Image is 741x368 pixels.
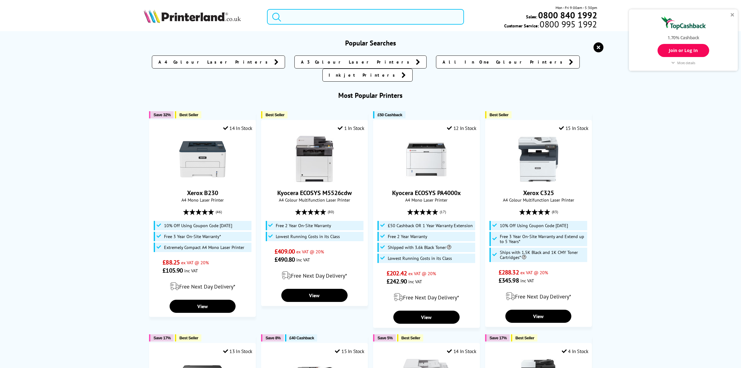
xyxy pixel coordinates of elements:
span: 10% Off Using Coupon Code [DATE] [164,223,232,228]
span: £242.90 [387,277,407,285]
button: Best Seller [485,111,512,118]
div: 14 In Stock [223,125,252,131]
button: Best Seller [175,334,201,342]
span: £202.42 [387,269,407,277]
a: Kyocera ECOSYS PA4000x [392,189,461,197]
span: A4 Colour Multifunction Laser Printer [489,197,588,203]
a: View [393,311,459,324]
span: inc VAT [408,279,422,284]
span: Inkjet Printers [329,72,399,78]
span: Best Seller [179,112,198,117]
span: £288.32 [499,268,519,276]
span: Free 2 Year Warranty [388,234,427,239]
a: A4 Colour Laser Printers [152,55,285,69]
button: Save 17% [149,334,174,342]
span: Lowest Running Costs in its Class [388,256,452,261]
button: £40 Cashback [285,334,317,342]
button: Best Seller [397,334,424,342]
button: £50 Cashback [373,111,405,118]
div: 12 In Stock [447,125,476,131]
span: (17) [440,206,446,218]
span: 10% Off Using Coupon Code [DATE] [500,223,568,228]
button: Save 5% [373,334,396,342]
span: 0800 995 1992 [539,21,597,27]
span: All In One Colour Printers [443,59,566,65]
a: Printerland Logo [144,9,259,24]
span: Free 3 Year On-Site Warranty and Extend up to 5 Years* [500,234,586,244]
button: Save 32% [149,111,174,118]
div: modal_delivery [377,289,476,306]
a: Kyocera ECOSYS M5526cdw [291,178,338,184]
a: Inkjet Printers [322,69,413,82]
span: Best Seller [515,336,534,340]
span: (80) [328,206,334,218]
button: Save 17% [485,334,510,342]
span: A4 Colour Laser Printers [158,59,271,65]
span: ex VAT @ 20% [408,270,436,276]
a: Xerox B230 [187,189,218,197]
div: 15 In Stock [559,125,588,131]
span: Free 3 Year On-Site Warranty* [164,234,221,239]
span: Ships with 1.5K Black and 1K CMY Toner Cartridges* [500,250,586,260]
span: Best Seller [179,336,198,340]
img: Printerland Logo [144,9,241,23]
h3: Most Popular Printers [144,91,597,100]
span: Save 32% [153,112,171,117]
img: Kyocera ECOSYS PA4000x [403,136,450,183]
span: A4 Mono Laser Printer [152,197,252,203]
h3: Popular Searches [144,39,597,47]
button: Best Seller [511,334,537,342]
button: Save 8% [261,334,284,342]
a: Kyocera ECOSYS M5526cdw [277,189,352,197]
span: £345.98 [499,276,519,284]
span: ex VAT @ 20% [296,249,324,255]
a: Xerox B230 [179,178,226,184]
span: Extremely Compact A4 Mono Laser Printer [164,245,244,250]
span: Best Seller [265,112,284,117]
span: Save 17% [153,336,171,340]
span: Lowest Running Costs in its Class [276,234,340,239]
span: Customer Service: [504,21,597,29]
a: A3 Colour Laser Printers [294,55,427,69]
span: Best Seller [490,112,509,117]
button: Best Seller [175,111,201,118]
div: modal_delivery [489,288,588,305]
span: Sales: [526,14,537,20]
span: A3 Colour Laser Printers [301,59,413,65]
div: 15 In Stock [335,348,364,354]
span: (46) [216,206,222,218]
a: 0800 840 1992 [537,12,597,18]
span: inc VAT [184,268,198,274]
a: View [281,289,347,302]
b: 0800 840 1992 [538,9,597,21]
span: ex VAT @ 20% [181,260,209,265]
span: £50 Cashback [378,112,402,117]
input: Search product or brand [267,9,464,25]
a: All In One Colour Printers [436,55,580,69]
span: £88.25 [162,258,180,266]
span: inc VAT [296,257,310,263]
div: 4 In Stock [562,348,589,354]
span: A4 Colour Multifunction Laser Printer [265,197,364,203]
span: (83) [552,206,558,218]
img: Kyocera ECOSYS M5526cdw [291,136,338,183]
button: Best Seller [261,111,288,118]
span: Mon - Fri 9:00am - 5:30pm [556,5,597,11]
a: View [170,300,236,313]
span: £50 Cashback OR 1 Year Warranty Extension [388,223,473,228]
span: Free 2 Year On-Site Warranty [276,223,331,228]
span: Save 17% [490,336,507,340]
a: View [505,310,571,323]
a: Kyocera ECOSYS PA4000x [403,178,450,184]
div: 1 In Stock [338,125,364,131]
div: 13 In Stock [223,348,252,354]
span: £490.80 [274,256,295,264]
div: modal_delivery [152,278,252,295]
span: Shipped with 3.6k Black Toner [388,245,451,250]
span: inc VAT [520,278,534,284]
span: Best Seller [401,336,420,340]
span: Save 5% [378,336,392,340]
a: Xerox C325 [515,178,562,184]
span: £105.90 [162,266,183,275]
a: Xerox C325 [523,189,554,197]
